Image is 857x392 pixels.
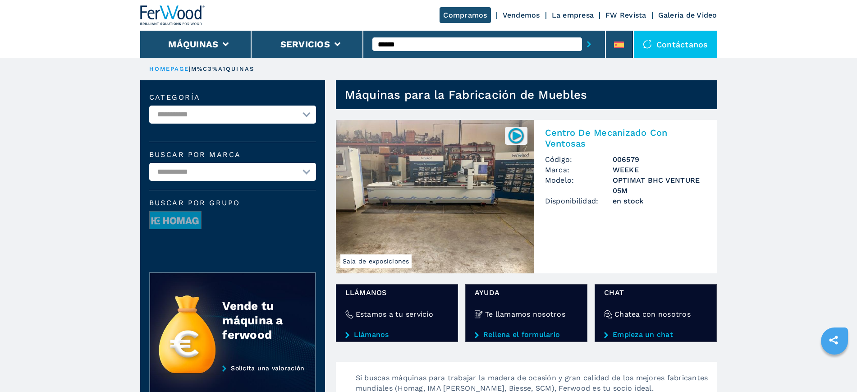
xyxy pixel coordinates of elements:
[345,331,449,339] a: Llámanos
[475,331,578,339] a: Rellena el formulario
[345,287,449,298] span: Llámanos
[545,175,613,196] span: Modelo:
[356,309,433,319] h4: Estamos a tu servicio
[149,65,189,72] a: HOMEPAGE
[604,310,612,318] img: Chatea con nosotros
[149,151,316,158] label: Buscar por marca
[345,310,353,318] img: Estamos a tu servicio
[613,175,706,196] h3: OPTIMAT BHC VENTURE 05M
[475,287,578,298] span: Ayuda
[149,199,316,207] span: Buscar por grupo
[604,287,707,298] span: Chat
[613,154,706,165] h3: 006579
[191,65,254,73] p: m%C3%A1quinas
[222,299,297,342] div: Vende tu máquina a ferwood
[613,165,706,175] h3: WEEKE
[340,254,412,268] span: Sala de exposiciones
[485,309,565,319] h4: Te llamamos nosotros
[503,11,540,19] a: Vendemos
[440,7,490,23] a: Compramos
[345,88,587,102] h1: Máquinas para la Fabricación de Muebles
[658,11,717,19] a: Galeria de Video
[280,39,330,50] button: Servicios
[605,11,646,19] a: FW Revista
[582,34,596,55] button: submit-button
[545,154,613,165] span: Código:
[634,31,717,58] div: Contáctanos
[140,5,205,25] img: Ferwood
[552,11,594,19] a: La empresa
[336,120,717,273] a: Centro De Mecanizado Con Ventosas WEEKE OPTIMAT BHC VENTURE 05MSala de exposiciones006579Centro D...
[545,127,706,149] h2: Centro De Mecanizado Con Ventosas
[475,310,483,318] img: Te llamamos nosotros
[189,65,191,72] span: |
[604,331,707,339] a: Empieza un chat
[613,196,706,206] span: en stock
[336,120,534,273] img: Centro De Mecanizado Con Ventosas WEEKE OPTIMAT BHC VENTURE 05M
[643,40,652,49] img: Contáctanos
[614,309,691,319] h4: Chatea con nosotros
[149,94,316,101] label: categoría
[507,127,525,144] img: 006579
[822,329,845,351] a: sharethis
[150,212,201,230] img: image
[545,196,613,206] span: Disponibilidad:
[168,39,218,50] button: Máquinas
[545,165,613,175] span: Marca:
